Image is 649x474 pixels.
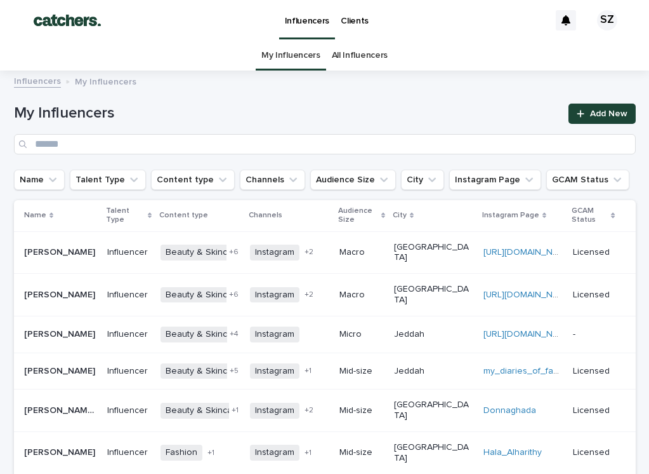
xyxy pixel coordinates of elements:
[75,74,136,88] p: My Influencers
[207,449,214,457] span: + 1
[14,231,636,274] tr: [PERSON_NAME][PERSON_NAME] InfluencerBeauty & Skincare+6Instagram+2Macro[GEOGRAPHIC_DATA][URL][DO...
[573,366,615,377] p: Licensed
[394,242,473,264] p: [GEOGRAPHIC_DATA]
[572,204,608,227] p: GCAM Status
[483,330,573,339] a: [URL][DOMAIN_NAME]
[14,316,636,353] tr: [PERSON_NAME][PERSON_NAME] InfluencerBeauty & Skincare+4InstagramMicroJeddah[URL][DOMAIN_NAME]-
[14,73,61,88] a: Influencers
[261,41,320,71] a: My Influencers
[310,170,396,190] button: Audience Size
[107,405,150,416] p: Influencer
[229,291,239,299] span: + 6
[339,405,384,416] p: Mid-size
[250,445,299,461] span: Instagram
[24,208,46,222] p: Name
[305,291,313,299] span: + 2
[107,290,150,301] p: Influencer
[449,170,541,190] button: Instagram Page
[14,389,636,432] tr: [PERSON_NAME] [PERSON_NAME][PERSON_NAME] [PERSON_NAME] InfluencerBeauty & Skincare+1Instagram+2Mi...
[24,287,98,301] p: [PERSON_NAME]
[339,366,384,377] p: Mid-size
[230,330,239,338] span: + 4
[305,449,311,457] span: + 1
[394,442,473,464] p: [GEOGRAPHIC_DATA]
[151,170,235,190] button: Content type
[107,447,150,458] p: Influencer
[161,327,246,342] span: Beauty & Skincare
[393,208,407,222] p: City
[394,284,473,306] p: [GEOGRAPHIC_DATA]
[24,403,100,416] p: [PERSON_NAME] [PERSON_NAME]
[24,327,98,340] p: [PERSON_NAME]
[161,363,246,379] span: Beauty & Skincare
[106,204,144,227] p: Talent Type
[25,8,109,33] img: v2itfyCJQeeYoQfrvWhc
[107,329,150,340] p: Influencer
[305,248,313,256] span: + 2
[14,431,636,474] tr: [PERSON_NAME][PERSON_NAME] InfluencerFashion+1Instagram+1Mid-size[GEOGRAPHIC_DATA]Hala_AlharithyL...
[14,353,636,389] tr: [PERSON_NAME][PERSON_NAME] InfluencerBeauty & Skincare+5Instagram+1Mid-sizeJeddahmy_diaries_of_fa...
[230,367,239,375] span: + 5
[339,329,384,340] p: Micro
[161,287,246,303] span: Beauty & Skincare
[394,366,473,377] p: Jeddah
[250,245,299,261] span: Instagram
[568,104,635,124] a: Add New
[305,407,313,414] span: + 2
[305,367,311,375] span: + 1
[161,445,202,461] span: Fashion
[70,170,146,190] button: Talent Type
[250,287,299,303] span: Instagram
[597,10,617,30] div: SZ
[483,248,573,257] a: [URL][DOMAIN_NAME]
[14,274,636,316] tr: [PERSON_NAME][PERSON_NAME] InfluencerBeauty & Skincare+6Instagram+2Macro[GEOGRAPHIC_DATA][URL][DO...
[394,400,473,421] p: [GEOGRAPHIC_DATA]
[339,290,384,301] p: Macro
[332,41,388,71] a: All Influencers
[161,245,246,261] span: Beauty & Skincare
[249,208,282,222] p: Channels
[107,247,150,258] p: Influencer
[401,170,444,190] button: City
[14,170,65,190] button: Name
[573,329,615,340] p: -
[229,248,239,256] span: + 6
[24,245,98,258] p: [PERSON_NAME]
[546,170,629,190] button: GCAM Status
[240,170,305,190] button: Channels
[573,247,615,258] p: Licensed
[483,290,573,299] a: [URL][DOMAIN_NAME]
[232,407,239,414] span: + 1
[482,208,539,222] p: Instagram Page
[339,447,384,458] p: Mid-size
[14,104,561,123] h1: My Influencers
[573,405,615,416] p: Licensed
[394,329,473,340] p: Jeddah
[483,406,536,415] a: Donnaghada
[250,403,299,419] span: Instagram
[159,208,208,222] p: Content type
[573,447,615,458] p: Licensed
[14,134,636,154] input: Search
[339,247,384,258] p: Macro
[573,290,615,301] p: Licensed
[483,367,575,376] a: my_diaries_of_fashion
[107,366,150,377] p: Influencer
[250,327,299,342] span: Instagram
[590,109,627,118] span: Add New
[24,363,98,377] p: [PERSON_NAME]
[338,204,378,227] p: Audience Size
[250,363,299,379] span: Instagram
[161,403,246,419] span: Beauty & Skincare
[483,448,542,457] a: Hala_Alharithy
[24,445,98,458] p: [PERSON_NAME]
